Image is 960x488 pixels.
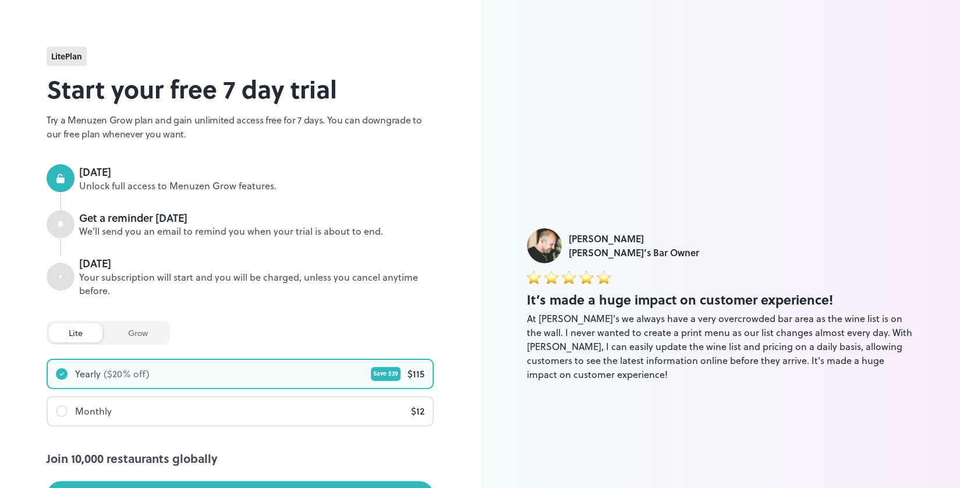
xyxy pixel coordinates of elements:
img: star [597,270,611,284]
div: [DATE] [79,256,434,271]
div: Your subscription will start and you will be charged, unless you cancel anytime before. [79,271,434,298]
div: We’ll send you an email to remind you when your trial is about to end. [79,225,434,238]
img: star [527,270,541,284]
div: $ 12 [411,404,424,418]
img: star [579,270,593,284]
span: lite Plan [51,50,82,62]
img: star [544,270,558,284]
div: It’s made a huge impact on customer experience! [527,290,914,309]
div: [PERSON_NAME]’s Bar Owner [569,246,699,260]
h2: Start your free 7 day trial [47,70,434,107]
div: Yearly [75,367,101,381]
p: Try a Menuzen Grow plan and gain unlimited access free for 7 days. You can downgrade to our free ... [47,113,434,141]
div: Unlock full access to Menuzen Grow features. [79,179,434,193]
div: lite [49,323,102,342]
div: [PERSON_NAME] [569,232,699,246]
img: Luke Foyle [527,228,562,263]
div: Get a reminder [DATE] [79,210,434,225]
div: grow [108,323,168,342]
img: star [562,270,576,284]
div: [DATE] [79,164,434,179]
div: Join 10,000 restaurants globally [47,450,434,467]
div: Save $ 29 [371,367,401,381]
div: ($ 20 % off) [104,367,150,381]
div: At [PERSON_NAME]'s we always have a very overcrowded bar area as the wine list is on the wall. I ... [527,312,914,381]
div: Monthly [75,404,112,418]
div: $ 115 [408,367,424,381]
